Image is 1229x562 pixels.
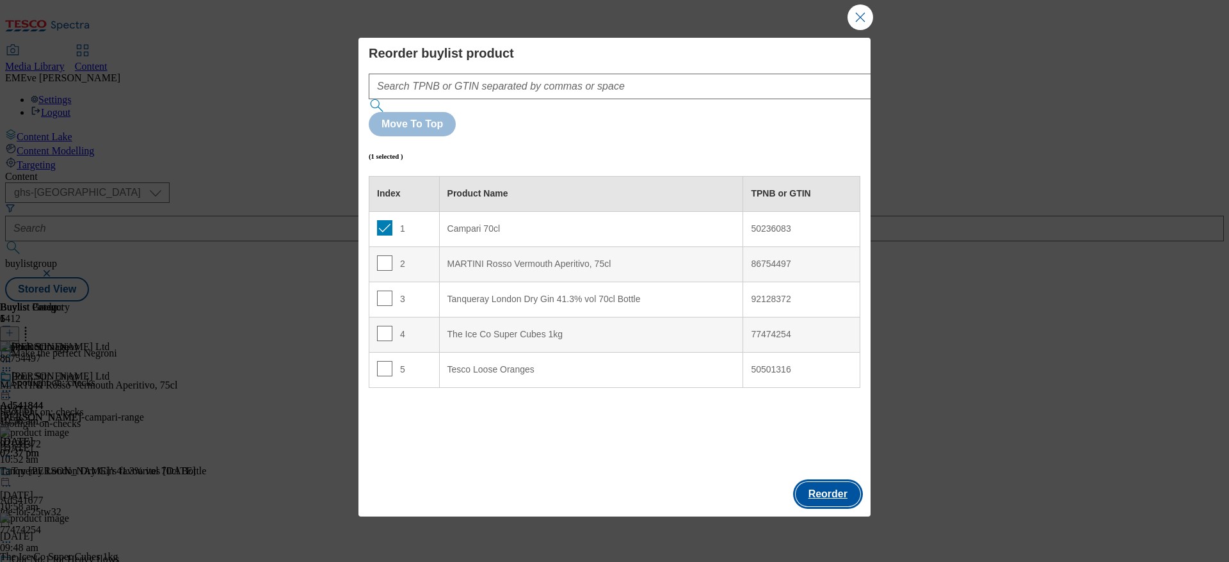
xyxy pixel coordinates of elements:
[447,329,735,341] div: The Ice Co Super Cubes 1kg
[751,364,852,376] div: 50501316
[751,188,852,200] div: TPNB or GTIN
[369,112,456,136] button: Move To Top
[358,38,871,517] div: Modal
[377,220,431,239] div: 1
[447,294,735,305] div: Tanqueray London Dry Gin 41.3% vol 70cl Bottle
[796,482,860,506] button: Reorder
[369,74,910,99] input: Search TPNB or GTIN separated by commas or space
[447,188,735,200] div: Product Name
[751,294,852,305] div: 92128372
[751,223,852,235] div: 50236083
[369,45,860,61] h4: Reorder buylist product
[377,255,431,274] div: 2
[377,291,431,309] div: 3
[847,4,873,30] button: Close Modal
[377,361,431,380] div: 5
[377,188,431,200] div: Index
[377,326,431,344] div: 4
[751,329,852,341] div: 77474254
[369,152,403,160] h6: (1 selected )
[447,259,735,270] div: MARTINI Rosso Vermouth Aperitivo, 75cl
[447,364,735,376] div: Tesco Loose Oranges
[751,259,852,270] div: 86754497
[447,223,735,235] div: Campari 70cl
